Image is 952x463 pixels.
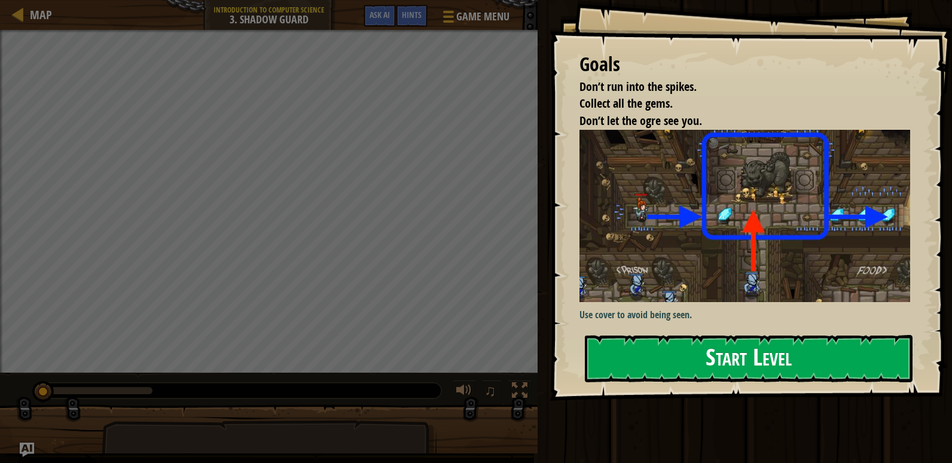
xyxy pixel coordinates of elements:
[565,78,907,96] li: Don’t run into the spikes.
[579,112,702,129] span: Don’t let the ogre see you.
[364,5,396,27] button: Ask AI
[579,130,919,302] img: Shadow guard
[579,78,697,95] span: Don’t run into the spikes.
[585,335,913,382] button: Start Level
[434,5,517,33] button: Game Menu
[402,9,422,20] span: Hints
[24,7,52,23] a: Map
[370,9,390,20] span: Ask AI
[579,51,910,78] div: Goals
[484,382,496,400] span: ♫
[482,380,502,404] button: ♫
[579,95,673,111] span: Collect all the gems.
[508,380,532,404] button: Toggle fullscreen
[20,443,34,457] button: Ask AI
[565,112,907,130] li: Don’t let the ogre see you.
[565,95,907,112] li: Collect all the gems.
[579,308,919,322] p: Use cover to avoid being seen.
[452,380,476,404] button: Adjust volume
[30,7,52,23] span: Map
[456,9,509,25] span: Game Menu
